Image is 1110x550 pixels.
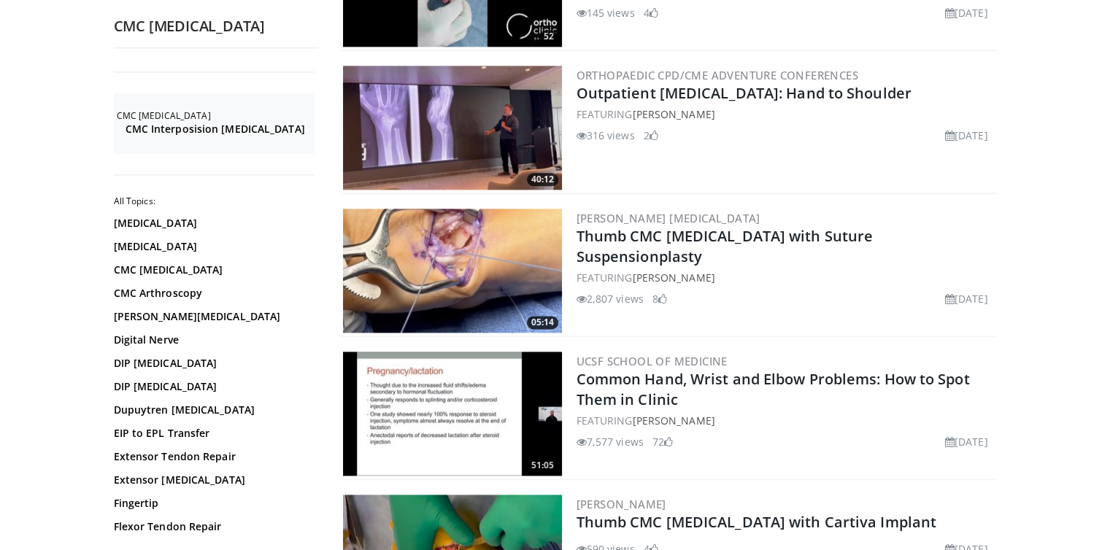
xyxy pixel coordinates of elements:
[117,110,315,122] h2: CMC [MEDICAL_DATA]
[539,30,558,43] span: 52
[577,128,635,143] li: 316 views
[644,128,658,143] li: 2
[114,286,311,301] a: CMC Arthroscopy
[577,68,858,82] a: Orthopaedic CPD/CME Adventure Conferences
[343,209,562,333] a: 05:14
[343,352,562,476] img: 8a80b912-e7da-4adf-b05d-424f1ac09a1c.300x170_q85_crop-smart_upscale.jpg
[577,512,937,532] a: Thumb CMC [MEDICAL_DATA] with Cartiva Implant
[632,271,714,284] a: [PERSON_NAME]
[114,519,311,534] a: Flexor Tendon Repair
[126,122,311,136] a: CMC Interposision [MEDICAL_DATA]
[577,354,728,368] a: UCSF School of Medicine
[644,5,658,20] li: 4
[343,352,562,476] a: 51:05
[114,309,311,324] a: [PERSON_NAME][MEDICAL_DATA]
[114,379,311,394] a: DIP [MEDICAL_DATA]
[114,356,311,371] a: DIP [MEDICAL_DATA]
[114,473,311,487] a: Extensor [MEDICAL_DATA]
[114,449,311,464] a: Extensor Tendon Repair
[945,291,988,306] li: [DATE]
[652,434,673,449] li: 72
[652,291,667,306] li: 8
[632,107,714,121] a: [PERSON_NAME]
[343,66,562,190] a: 40:12
[114,426,311,441] a: EIP to EPL Transfer
[114,195,315,207] h2: All Topics:
[114,496,311,511] a: Fingertip
[577,106,994,122] div: FEATURING
[343,66,562,190] img: d5fbff21-5b3a-4d32-8f7c-984fd8e2884e.300x170_q85_crop-smart_upscale.jpg
[577,226,874,266] a: Thumb CMC [MEDICAL_DATA] with Suture Suspensionplasty
[945,5,988,20] li: [DATE]
[945,128,988,143] li: [DATE]
[527,316,558,329] span: 05:14
[945,434,988,449] li: [DATE]
[577,211,760,225] a: [PERSON_NAME] [MEDICAL_DATA]
[114,403,311,417] a: Dupuytren [MEDICAL_DATA]
[114,263,311,277] a: CMC [MEDICAL_DATA]
[527,173,558,186] span: 40:12
[343,209,562,333] img: 939b12d2-b991-4bcf-aba8-1c5d5585d68e.jpg.300x170_q85_crop-smart_upscale.jpg
[577,413,994,428] div: FEATURING
[114,17,318,36] h2: CMC [MEDICAL_DATA]
[577,291,644,306] li: 2,807 views
[632,414,714,427] a: [PERSON_NAME]
[577,369,970,409] a: Common Hand, Wrist and Elbow Problems: How to Spot Them in Clinic
[577,5,635,20] li: 145 views
[577,83,911,103] a: Outpatient [MEDICAL_DATA]: Hand to Shoulder
[114,333,311,347] a: Digital Nerve
[577,270,994,285] div: FEATURING
[577,434,644,449] li: 7,577 views
[577,497,666,511] a: [PERSON_NAME]
[114,239,311,254] a: [MEDICAL_DATA]
[114,216,311,231] a: [MEDICAL_DATA]
[527,459,558,472] span: 51:05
